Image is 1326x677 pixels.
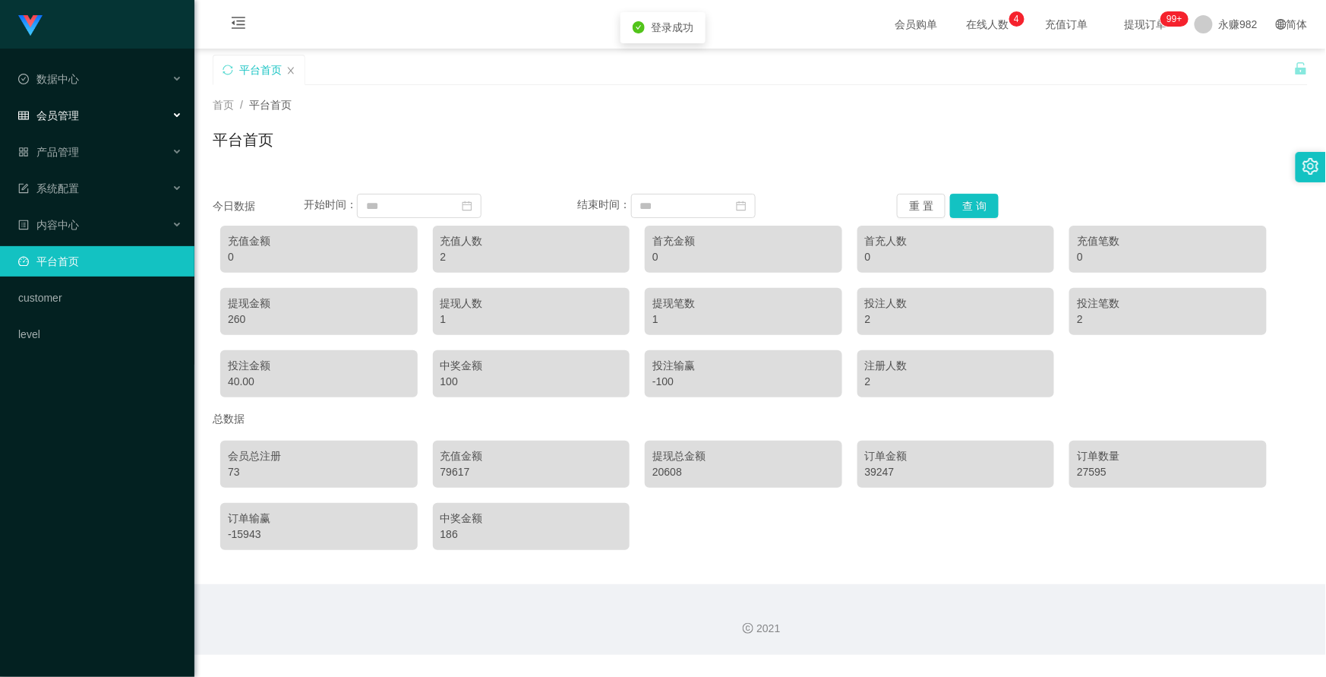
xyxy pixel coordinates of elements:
p: 4 [1014,11,1019,27]
div: -100 [652,374,835,390]
i: 图标: setting [1302,158,1319,175]
i: 图标: form [18,183,29,194]
div: 2 [865,374,1047,390]
div: 1 [440,312,623,327]
h1: 平台首页 [213,128,273,151]
img: logo.9652507e.png [18,15,43,36]
i: 图标: check-circle-o [18,74,29,84]
div: 0 [865,249,1047,265]
div: 会员总注册 [228,448,410,464]
button: 重 置 [897,194,946,218]
span: 会员管理 [18,109,79,122]
div: 中奖金额 [440,511,623,527]
div: 注册人数 [865,358,1047,374]
span: 首页 [213,99,234,111]
div: 100 [440,374,623,390]
button: 查 询 [950,194,999,218]
span: 充值订单 [1038,19,1096,30]
div: 首充人数 [865,233,1047,249]
div: 27595 [1077,464,1259,480]
div: 投注金额 [228,358,410,374]
div: 79617 [440,464,623,480]
span: 平台首页 [249,99,292,111]
div: 0 [1077,249,1259,265]
div: 今日数据 [213,198,304,214]
div: 充值笔数 [1077,233,1259,249]
div: 订单金额 [865,448,1047,464]
div: 提现总金额 [652,448,835,464]
div: 0 [228,249,410,265]
i: 图标: appstore-o [18,147,29,157]
div: -15943 [228,527,410,543]
div: 186 [440,527,623,543]
a: 图标: dashboard平台首页 [18,246,182,277]
div: 提现金额 [228,296,410,312]
span: 内容中心 [18,219,79,231]
div: 中奖金额 [440,358,623,374]
i: 图标: copyright [743,623,753,634]
i: icon: check-circle [633,21,645,33]
i: 图标: unlock [1294,62,1308,75]
span: 开始时间： [304,199,357,211]
i: 图标: calendar [462,201,472,211]
span: 数据中心 [18,73,79,85]
span: / [240,99,243,111]
div: 2 [440,249,623,265]
div: 订单数量 [1077,448,1259,464]
div: 260 [228,312,410,327]
sup: 4 [1009,11,1024,27]
div: 充值人数 [440,233,623,249]
div: 充值金额 [228,233,410,249]
span: 产品管理 [18,146,79,158]
div: 投注人数 [865,296,1047,312]
div: 20608 [652,464,835,480]
i: 图标: calendar [736,201,747,211]
span: 系统配置 [18,182,79,195]
span: 在线人数 [959,19,1017,30]
div: 平台首页 [239,55,282,84]
i: 图标: table [18,110,29,121]
a: level [18,319,182,350]
div: 充值金额 [440,448,623,464]
div: 2 [1077,312,1259,327]
div: 1 [652,312,835,327]
div: 0 [652,249,835,265]
div: 40.00 [228,374,410,390]
i: 图标: sync [223,65,233,75]
div: 提现人数 [440,296,623,312]
sup: 260 [1160,11,1188,27]
i: 图标: menu-fold [213,1,264,49]
span: 登录成功 [651,21,693,33]
a: customer [18,283,182,313]
div: 投注笔数 [1077,296,1259,312]
div: 订单输赢 [228,511,410,527]
div: 39247 [865,464,1047,480]
div: 2021 [207,621,1314,637]
div: 投注输赢 [652,358,835,374]
div: 总数据 [213,405,1308,433]
i: 图标: close [286,66,295,75]
i: 图标: profile [18,220,29,230]
div: 73 [228,464,410,480]
i: 图标: global [1276,19,1287,30]
div: 首充金额 [652,233,835,249]
span: 提现订单 [1117,19,1175,30]
div: 2 [865,312,1047,327]
span: 结束时间： [578,199,631,211]
div: 提现笔数 [652,296,835,312]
